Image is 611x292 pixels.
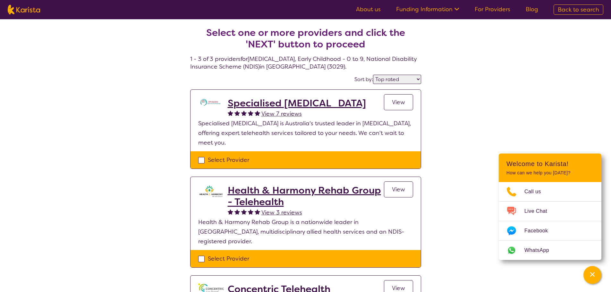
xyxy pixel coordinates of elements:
[583,266,601,284] button: Channel Menu
[558,6,599,13] span: Back to search
[526,5,538,13] a: Blog
[241,209,247,214] img: fullstar
[506,170,594,176] p: How can we help you [DATE]?
[198,185,224,197] img: ztak9tblhgtrn1fit8ap.png
[554,4,603,15] a: Back to search
[499,182,601,260] ul: Choose channel
[228,209,233,214] img: fullstar
[396,5,459,13] a: Funding Information
[198,27,413,50] h2: Select one or more providers and click the 'NEXT' button to proceed
[524,206,555,216] span: Live Chat
[499,154,601,260] div: Channel Menu
[524,226,556,236] span: Facebook
[499,241,601,260] a: Web link opens in a new tab.
[228,185,384,208] a: Health & Harmony Rehab Group - Telehealth
[392,186,405,193] span: View
[248,209,253,214] img: fullstar
[261,109,302,119] a: View 7 reviews
[384,181,413,197] a: View
[198,97,224,107] img: tc7lufxpovpqcirzzyzq.png
[241,110,247,116] img: fullstar
[384,94,413,110] a: View
[524,246,557,255] span: WhatsApp
[234,209,240,214] img: fullstar
[255,209,260,214] img: fullstar
[506,160,594,168] h2: Welcome to Karista!
[234,110,240,116] img: fullstar
[228,110,233,116] img: fullstar
[354,76,373,83] label: Sort by:
[198,119,413,147] p: Specialised [MEDICAL_DATA] is Australia's trusted leader in [MEDICAL_DATA], offering expert teleh...
[255,110,260,116] img: fullstar
[190,12,421,71] h4: 1 - 3 of 3 providers for [MEDICAL_DATA] , Early Childhood - 0 to 9 , National Disability Insuranc...
[475,5,510,13] a: For Providers
[261,209,302,216] span: View 3 reviews
[248,110,253,116] img: fullstar
[261,110,302,118] span: View 7 reviews
[356,5,381,13] a: About us
[392,284,405,292] span: View
[228,97,366,109] a: Specialised [MEDICAL_DATA]
[8,5,40,14] img: Karista logo
[524,187,549,196] span: Call us
[261,208,302,217] a: View 3 reviews
[392,98,405,106] span: View
[198,217,413,246] p: Health & Harmony Rehab Group is a nationwide leader in [GEOGRAPHIC_DATA], multidisciplinary allie...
